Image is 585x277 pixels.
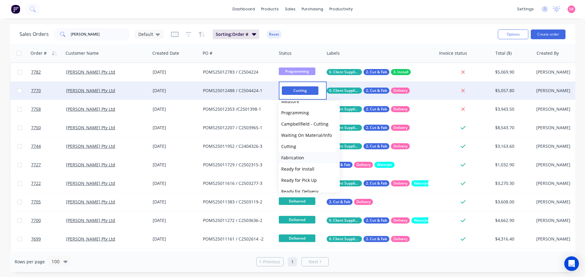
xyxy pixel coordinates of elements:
span: Next [309,259,318,265]
div: [DATE] [153,69,198,75]
button: Ready for Install [279,163,340,175]
input: Search... [71,28,130,40]
a: [PERSON_NAME] Pty Ltd [66,69,115,75]
div: products [258,5,282,14]
div: POMS25012207 / C2503965-1 [203,125,271,131]
span: 7722 [31,180,41,186]
span: 2. Cut & Fab [366,217,387,223]
span: Programming [281,110,309,116]
a: dashboard [229,5,258,14]
span: 0. Client Supplied Material [329,125,360,131]
span: 7770 [31,88,41,94]
button: 0. Client Supplied Material2. Cut & FabDelivery [327,125,410,131]
span: 0. Client Supplied Material [329,69,360,75]
span: Ready for Install [281,166,314,172]
span: Waterjet [377,162,392,168]
ul: Pagination [254,257,331,266]
a: Next page [302,259,328,265]
span: Delivery [393,125,407,131]
button: Ready for Pick Up [279,175,340,186]
div: Status [279,50,292,56]
span: Fabrication [281,155,304,161]
button: 0. Client Supplied Material2. Cut & FabDelivery [327,236,410,242]
button: Fabrication [279,152,340,163]
span: Ready for Delivery [281,189,318,194]
span: Measure [281,99,299,104]
div: purchasing [299,5,326,14]
button: Reset [267,30,282,39]
a: Page 1 is your current page [288,257,297,266]
div: Created By [537,50,559,56]
span: 0. Client Supplied Material [329,106,360,112]
span: 7750 [31,125,41,131]
div: [DATE] [153,180,198,186]
span: Default [138,31,153,37]
a: 7699 [31,230,66,248]
button: Create order [531,29,565,39]
button: Programming [279,107,340,118]
span: 7782 [31,69,41,75]
button: 0. Client Supplied Material2. Cut & Fab3. Install [327,69,411,75]
div: POMS25012783 / C2504224 [203,69,271,75]
span: 7705 [31,199,41,205]
span: 7700 [31,217,41,223]
span: Sorting: Order # [216,31,248,37]
div: PO # [203,50,212,56]
div: settings [514,5,537,14]
span: Cutting [282,86,318,95]
span: Delivery [393,217,407,223]
div: $8,543.70 [495,125,530,131]
button: 0. Client Supplied Material2. Cut & FabDeliveryWaterjet [327,217,431,223]
span: Delivery [356,162,370,168]
a: [PERSON_NAME] Pty Ltd [66,143,115,149]
div: [DATE] [153,88,198,94]
div: Total ($) [495,50,512,56]
div: $3,608.00 [495,199,530,205]
img: Factory [11,5,20,14]
span: Programming [279,68,315,75]
h1: Sales Orders [19,31,49,37]
div: Invoice status [439,50,467,56]
span: Waiting On Material/Info [281,132,332,138]
button: 2. Cut & FabDelivery [327,199,373,205]
div: $4,316.40 [495,236,530,242]
span: 2. Cut & Fab [366,236,387,242]
a: Previous page [257,259,283,265]
span: 3. Install [393,69,408,75]
a: 7758 [31,100,66,118]
a: [PERSON_NAME] Pty Ltd [66,106,115,112]
a: [PERSON_NAME] Pty Ltd [66,199,115,205]
div: $1,032.90 [495,162,530,168]
div: $5,057.80 [495,88,530,94]
div: $3,270.30 [495,180,530,186]
span: Delivery [393,106,407,112]
span: 2. Cut & Fab [366,143,387,149]
div: [DATE] [153,236,198,242]
div: [DATE] [153,143,198,149]
div: [DATE] [153,106,198,112]
div: productivity [326,5,356,14]
button: Waiting On Material/Info [279,130,340,141]
button: Campbellfield - Cutting [279,118,340,130]
a: 7698 [31,248,66,267]
div: $3,943.50 [495,106,530,112]
span: Delivery [393,143,407,149]
a: [PERSON_NAME] Pty Ltd [66,125,115,130]
a: 7750 [31,119,66,137]
span: 2. Cut & Fab [366,125,387,131]
div: sales [282,5,299,14]
div: POMS25011272 / C2503636-2 [203,217,271,223]
span: Delivery [393,236,407,242]
div: $4,662.90 [495,217,530,223]
a: 7770 [31,81,66,100]
div: POMS25011729 / C2502315-3 [203,162,271,168]
span: 7699 [31,236,41,242]
div: [DATE] [153,217,198,223]
div: POMS25012488 / C2504424-1 [203,88,271,94]
div: [DATE] [153,199,198,205]
span: Waterjet [414,180,429,186]
span: 0. Client Supplied Material [329,143,360,149]
button: Options [498,29,528,39]
span: 2. Cut & Fab [329,199,350,205]
div: Order # [30,50,47,56]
